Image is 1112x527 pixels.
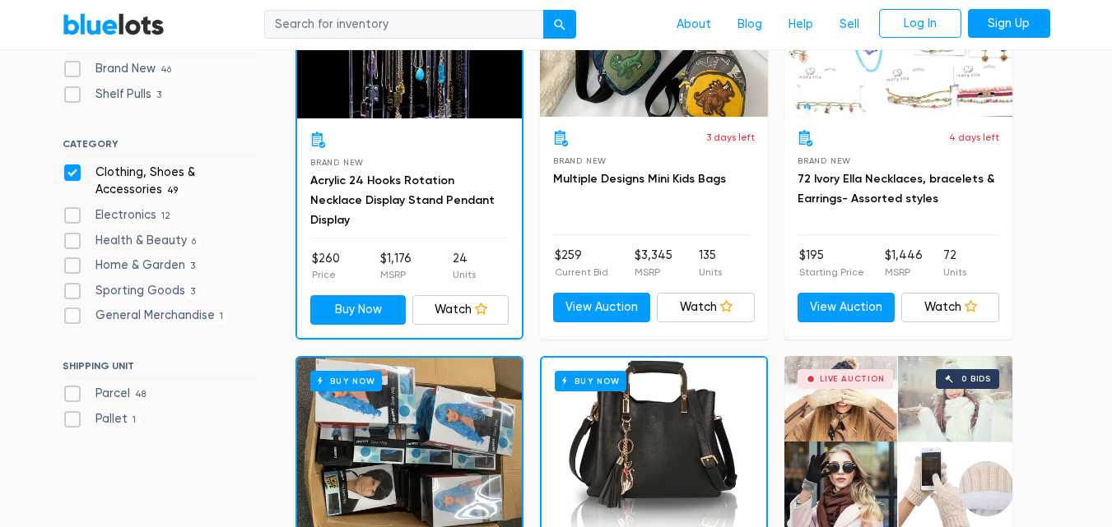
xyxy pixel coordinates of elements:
div: 0 bids [961,375,991,383]
li: 135 [699,247,722,280]
li: $260 [312,250,340,283]
div: Live Auction [820,375,885,383]
li: $1,176 [380,250,412,283]
label: Health & Beauty [63,232,202,250]
li: 24 [453,250,476,283]
span: Brand New [553,156,607,165]
label: Brand New [63,60,177,78]
p: MSRP [380,267,412,282]
p: Units [699,265,722,280]
h6: SHIPPING UNIT [63,360,259,378]
span: 1 [215,311,229,324]
li: 72 [943,247,966,280]
p: MSRP [635,265,672,280]
a: Sign Up [968,9,1050,39]
a: Watch [657,293,755,322]
h6: Buy Now [555,371,626,391]
p: Units [453,267,476,282]
label: Home & Garden [63,257,201,275]
span: 3 [151,89,167,102]
label: Shelf Pulls [63,86,167,104]
li: $195 [799,247,864,280]
p: 4 days left [949,130,999,145]
a: Multiple Designs Mini Kids Bags [553,172,726,186]
a: Acrylic 24 Hooks Rotation Necklace Display Stand Pendant Display [310,173,495,227]
a: Blog [724,9,775,40]
a: Watch [901,293,999,322]
a: About [663,9,724,40]
h6: Buy Now [310,371,382,391]
p: 3 days left [706,130,755,145]
p: Units [943,265,966,280]
li: $3,345 [635,247,672,280]
a: Log In [879,9,961,39]
span: 3 [185,285,201,298]
span: 12 [156,210,176,223]
a: Help [775,9,826,40]
a: 72 Ivory Ella Necklaces, bracelets & Earrings- Assorted styles [798,172,994,206]
a: Sell [826,9,872,40]
span: 6 [187,235,202,248]
label: Clothing, Shoes & Accessories [63,164,259,199]
a: Watch [412,295,509,325]
a: Buy Now [310,295,407,325]
p: MSRP [885,265,923,280]
label: Electronics [63,206,176,224]
label: Pallet [63,410,142,428]
label: Parcel [63,385,151,403]
span: Brand New [310,158,364,167]
span: 49 [162,185,184,198]
a: BlueLots [63,12,165,36]
h6: CATEGORY [63,138,259,156]
span: 3 [185,260,201,273]
input: Search for inventory [264,10,544,39]
span: 46 [156,63,177,76]
li: $259 [555,247,608,280]
p: Price [312,267,340,282]
a: View Auction [798,293,896,322]
li: $1,446 [885,247,923,280]
p: Current Bid [555,265,608,280]
span: 48 [130,389,151,402]
a: View Auction [553,293,651,322]
label: General Merchandise [63,307,229,325]
label: Sporting Goods [63,282,201,300]
span: Brand New [798,156,851,165]
span: 1 [128,414,142,427]
p: Starting Price [799,265,864,280]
